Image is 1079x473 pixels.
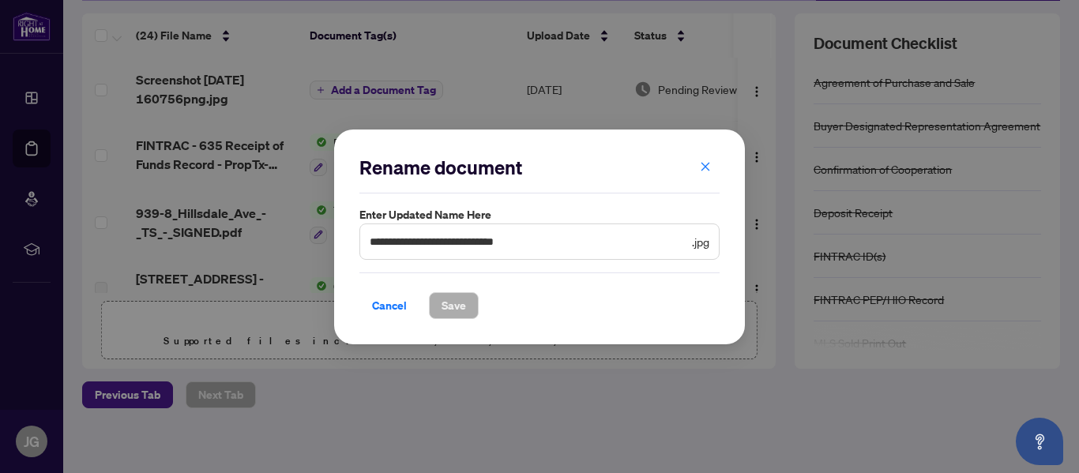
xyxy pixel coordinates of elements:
[1016,418,1063,465] button: Open asap
[692,232,709,250] span: .jpg
[359,206,720,223] label: Enter updated name here
[359,291,419,318] button: Cancel
[372,292,407,317] span: Cancel
[429,291,479,318] button: Save
[700,160,711,171] span: close
[359,155,720,180] h2: Rename document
